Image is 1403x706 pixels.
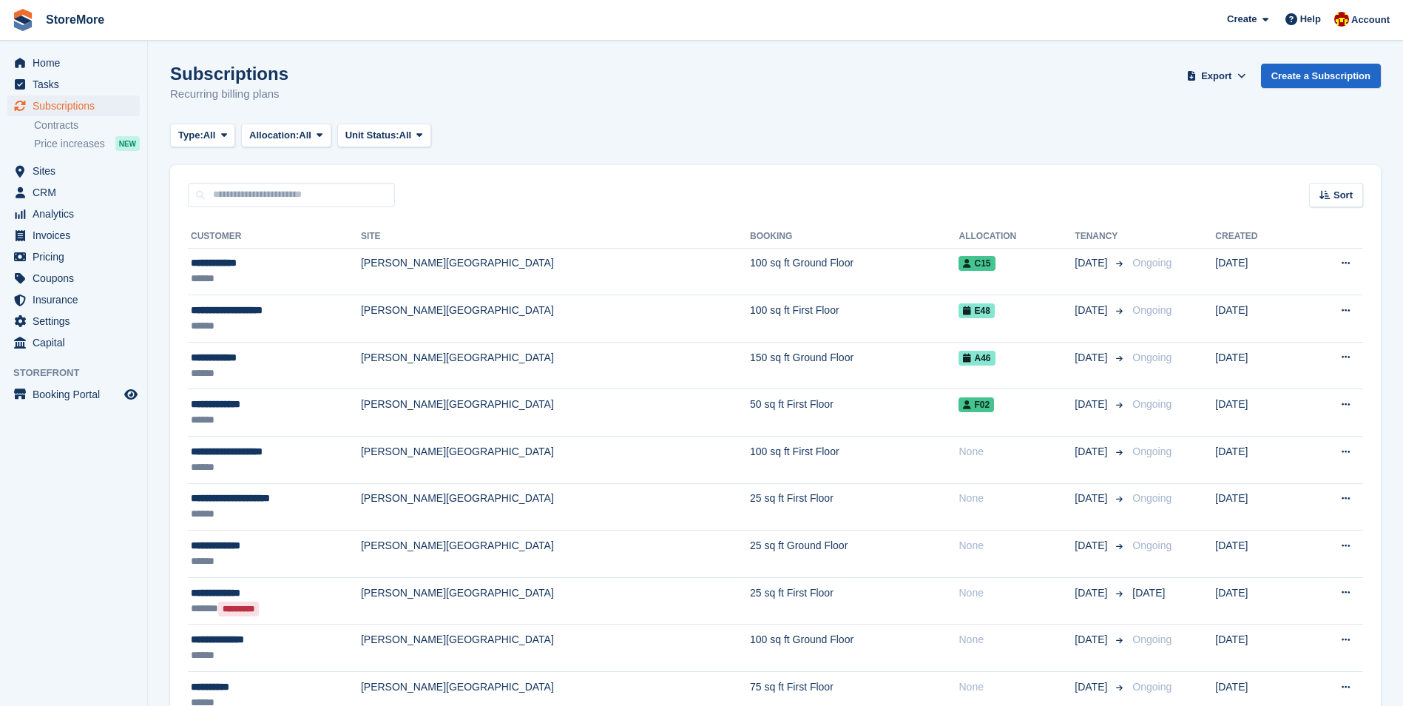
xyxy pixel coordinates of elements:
td: 100 sq ft Ground Floor [750,248,959,295]
td: [DATE] [1215,295,1300,343]
a: Create a Subscription [1261,64,1381,88]
span: [DATE] [1075,255,1110,271]
span: Booking Portal [33,384,121,405]
img: stora-icon-8386f47178a22dfd0bd8f6a31ec36ba5ce8667c1dd55bd0f319d3a0aa187defe.svg [12,9,34,31]
span: Ongoing [1132,446,1172,457]
span: [DATE] [1075,350,1110,366]
a: StoreMore [40,7,110,32]
span: All [203,128,216,143]
span: A46 [959,351,995,366]
span: All [399,128,412,143]
span: Unit Status: [345,128,399,143]
th: Allocation [959,225,1075,249]
span: [DATE] [1075,491,1110,506]
td: [DATE] [1215,248,1300,295]
span: E48 [959,303,994,318]
span: [DATE] [1075,679,1110,695]
td: 25 sq ft Ground Floor [750,531,959,578]
a: menu [7,246,140,267]
span: Create [1227,12,1257,27]
td: [PERSON_NAME][GEOGRAPHIC_DATA] [361,577,750,625]
span: Ongoing [1132,681,1172,693]
td: 25 sq ft First Floor [750,483,959,531]
td: [PERSON_NAME][GEOGRAPHIC_DATA] [361,531,750,578]
td: [PERSON_NAME][GEOGRAPHIC_DATA] [361,437,750,484]
span: Sites [33,161,121,181]
span: [DATE] [1075,538,1110,554]
td: 100 sq ft First Floor [750,295,959,343]
span: Coupons [33,268,121,289]
a: menu [7,332,140,353]
a: menu [7,53,140,73]
span: Ongoing [1132,492,1172,504]
td: [DATE] [1215,625,1300,672]
td: [DATE] [1215,483,1300,531]
span: Ongoing [1132,398,1172,410]
a: menu [7,225,140,246]
a: menu [7,311,140,332]
div: None [959,632,1075,648]
span: Account [1351,13,1390,27]
td: 25 sq ft First Floor [750,577,959,625]
th: Tenancy [1075,225,1126,249]
a: Contracts [34,118,140,132]
a: menu [7,161,140,181]
th: Site [361,225,750,249]
a: Preview store [122,386,140,403]
div: NEW [115,136,140,151]
span: CRM [33,182,121,203]
td: [DATE] [1215,577,1300,625]
span: All [299,128,311,143]
a: menu [7,95,140,116]
span: [DATE] [1075,632,1110,648]
td: [PERSON_NAME][GEOGRAPHIC_DATA] [361,389,750,437]
span: Ongoing [1132,304,1172,316]
td: 150 sq ft Ground Floor [750,342,959,389]
span: Home [33,53,121,73]
button: Unit Status: All [337,124,431,148]
a: menu [7,384,140,405]
span: C15 [959,256,995,271]
span: Subscriptions [33,95,121,116]
span: Tasks [33,74,121,95]
td: [PERSON_NAME][GEOGRAPHIC_DATA] [361,342,750,389]
span: Type: [178,128,203,143]
div: None [959,444,1075,460]
div: None [959,679,1075,695]
span: Capital [33,332,121,353]
td: 100 sq ft Ground Floor [750,625,959,672]
th: Customer [188,225,361,249]
span: [DATE] [1132,587,1165,599]
td: [PERSON_NAME][GEOGRAPHIC_DATA] [361,295,750,343]
span: Help [1300,12,1321,27]
span: Insurance [33,289,121,310]
span: Ongoing [1132,257,1172,269]
span: Export [1201,69,1231,84]
span: Price increases [34,137,105,151]
a: menu [7,289,140,310]
td: 50 sq ft First Floor [750,389,959,437]
td: [PERSON_NAME][GEOGRAPHIC_DATA] [361,625,750,672]
span: Analytics [33,204,121,224]
td: [PERSON_NAME][GEOGRAPHIC_DATA] [361,248,750,295]
button: Export [1184,64,1249,88]
th: Booking [750,225,959,249]
span: Storefront [13,366,147,380]
th: Created [1215,225,1300,249]
span: [DATE] [1075,444,1110,460]
a: menu [7,74,140,95]
div: None [959,491,1075,506]
button: Type: All [170,124,235,148]
span: Ongoing [1132,539,1172,551]
span: Pricing [33,246,121,267]
span: [DATE] [1075,585,1110,601]
td: [DATE] [1215,437,1300,484]
span: Ongoing [1132,352,1172,363]
td: [PERSON_NAME][GEOGRAPHIC_DATA] [361,483,750,531]
span: [DATE] [1075,397,1110,412]
a: menu [7,182,140,203]
a: menu [7,204,140,224]
span: Invoices [33,225,121,246]
h1: Subscriptions [170,64,288,84]
td: 100 sq ft First Floor [750,437,959,484]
